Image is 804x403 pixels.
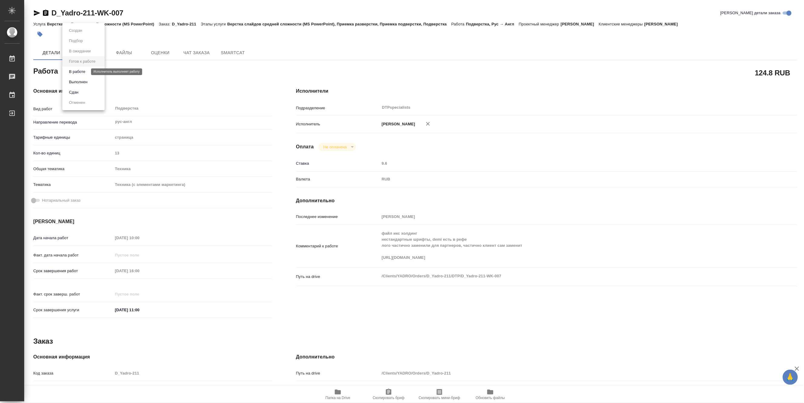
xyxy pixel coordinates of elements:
[67,79,89,85] button: Выполнен
[67,48,93,55] button: В ожидании
[67,99,87,106] button: Отменен
[67,38,85,44] button: Подбор
[67,68,87,75] button: В работе
[67,27,84,34] button: Создан
[67,58,97,65] button: Готов к работе
[67,89,80,96] button: Сдан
